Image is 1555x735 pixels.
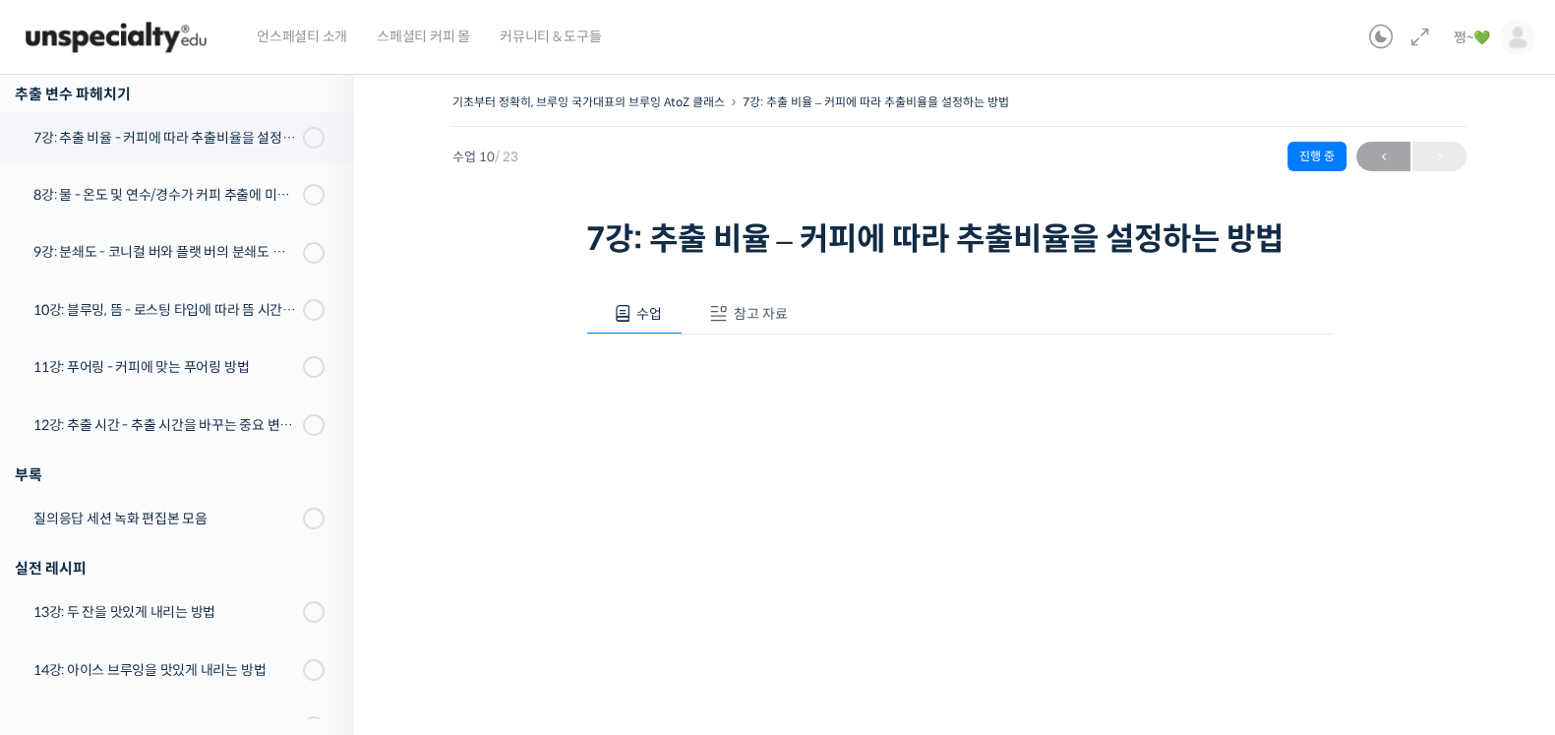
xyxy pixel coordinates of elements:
[62,601,74,617] span: 홈
[15,81,325,107] div: 추출 변수 파헤치기
[734,305,788,323] span: 참고 자료
[304,601,328,617] span: 설정
[15,555,325,582] div: 실전 레시피
[33,299,297,321] div: 10강: 블루밍, 뜸 - 로스팅 타입에 따라 뜸 시간을 다르게 해야 하는 이유
[743,94,1009,109] a: 7강: 추출 비율 – 커피에 따라 추출비율을 설정하는 방법
[33,356,297,378] div: 11강: 푸어링 - 커피에 맞는 푸어링 방법
[33,601,297,623] div: 13강: 두 잔을 맛있게 내리는 방법
[33,414,297,436] div: 12강: 추출 시간 - 추출 시간을 바꾸는 중요 변수 파헤치기
[33,184,297,206] div: 8강: 물 - 온도 및 연수/경수가 커피 추출에 미치는 영향
[495,149,518,165] span: / 23
[130,572,254,621] a: 대화
[636,305,662,323] span: 수업
[254,572,378,621] a: 설정
[1287,142,1346,171] div: 진행 중
[1356,142,1410,171] a: ←이전
[1454,29,1490,46] span: 쩡~💚
[586,220,1334,258] h1: 7강: 추출 비율 – 커피에 따라 추출비율을 설정하는 방법
[452,151,518,163] span: 수업 10
[452,94,725,109] a: 기초부터 정확히, 브루잉 국가대표의 브루잉 AtoZ 클래스
[33,127,297,149] div: 7강: 추출 비율 - 커피에 따라 추출비율을 설정하는 방법
[1356,144,1410,170] span: ←
[33,241,297,263] div: 9강: 분쇄도 - 코니컬 버와 플랫 버의 분쇄도 차이는 왜 추출 결과물에 영향을 미치는가
[6,572,130,621] a: 홈
[33,508,297,529] div: 질의응답 세션 녹화 편집본 모음
[15,461,325,488] div: 부록
[180,602,204,618] span: 대화
[33,659,297,681] div: 14강: 아이스 브루잉을 맛있게 내리는 방법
